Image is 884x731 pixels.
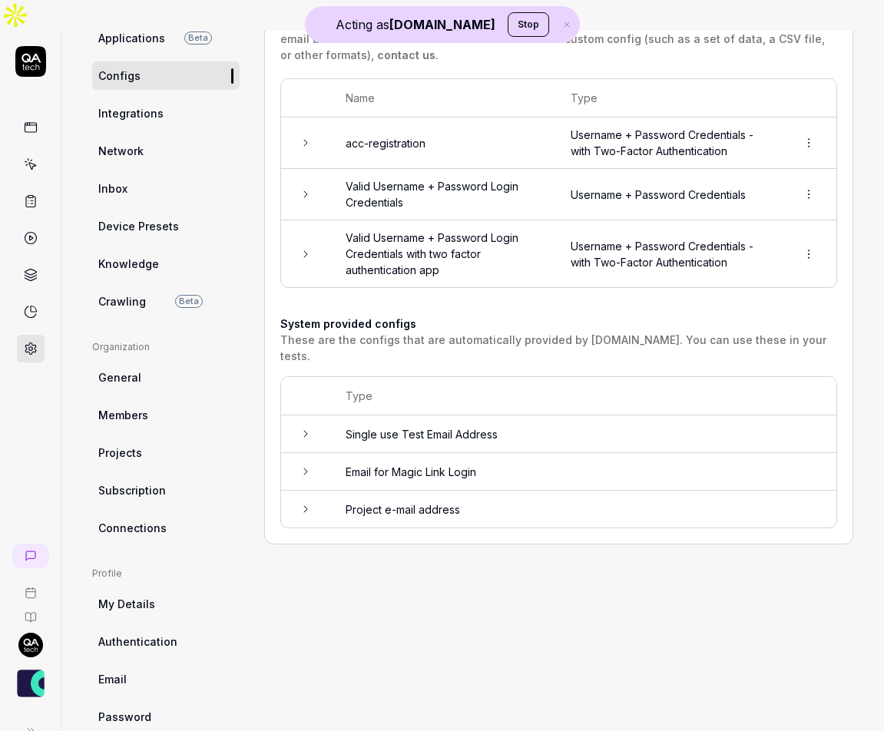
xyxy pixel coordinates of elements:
a: Knowledge [92,250,240,278]
span: Integrations [98,105,164,121]
th: Type [330,377,836,415]
span: Beta [175,295,203,308]
a: Authentication [92,627,240,656]
img: 7ccf6c19-61ad-4a6c-8811-018b02a1b829.jpg [18,633,43,657]
span: Password [98,709,151,725]
td: Username + Password Credentials - with Two-Factor Authentication [555,220,781,287]
a: General [92,363,240,392]
a: Integrations [92,99,240,127]
a: Password [92,703,240,731]
button: Stop [508,12,549,37]
span: Network [98,143,144,159]
td: Username + Password Credentials [555,169,781,220]
td: Username + Password Credentials - with Two-Factor Authentication [555,117,781,169]
span: General [98,369,141,385]
th: Type [555,79,781,117]
a: Documentation [6,599,55,623]
a: Members [92,401,240,429]
span: Beta [184,31,212,45]
span: My Details [98,596,155,612]
td: Email for Magic Link Login [330,453,836,491]
td: Valid Username + Password Login Credentials [330,169,555,220]
span: Email [98,671,127,687]
td: Project e-mail address [330,491,836,528]
span: Subscription [98,482,166,498]
img: AdminPulse - 0475.384.429 Logo [17,670,45,697]
a: Configs [92,61,240,90]
a: ApplicationsBeta [92,24,240,52]
span: Connections [98,520,167,536]
div: Profile [92,567,240,580]
a: CrawlingBeta [92,287,240,316]
a: Connections [92,514,240,542]
a: Subscription [92,476,240,504]
span: Configs [98,68,141,84]
span: Members [98,407,148,423]
span: Applications [98,30,165,46]
div: Configs are data that can be used across multiple tests. This is where we keep login credentials,... [280,15,837,63]
td: Single use Test Email Address [330,415,836,453]
span: Device Presets [98,218,179,234]
span: Crawling [98,293,146,309]
a: contact us [377,48,435,61]
th: Name [330,79,555,117]
a: New conversation [12,544,49,568]
td: acc-registration [330,117,555,169]
a: Email [92,665,240,693]
a: Device Presets [92,212,240,240]
td: Valid Username + Password Login Credentials with two factor authentication app [330,220,555,287]
a: Inbox [92,174,240,203]
div: Organization [92,340,240,354]
div: These are the configs that are automatically provided by [DOMAIN_NAME]. You can use these in your... [280,332,837,364]
span: Projects [98,445,142,461]
a: My Details [92,590,240,618]
a: Projects [92,438,240,467]
button: AdminPulse - 0475.384.429 Logo [6,657,55,700]
a: Book a call with us [6,574,55,599]
span: Inbox [98,180,127,197]
h4: System provided configs [280,316,837,332]
span: Knowledge [98,256,159,272]
span: Authentication [98,633,177,650]
a: Network [92,137,240,165]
